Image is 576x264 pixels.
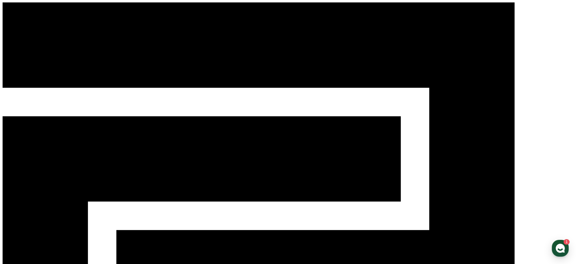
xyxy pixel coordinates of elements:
[78,192,116,207] a: 설정
[61,191,63,196] span: 1
[19,201,23,206] span: 홈
[55,201,63,206] span: 대화
[2,192,40,207] a: 홈
[93,201,101,206] span: 설정
[40,192,78,207] a: 1대화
